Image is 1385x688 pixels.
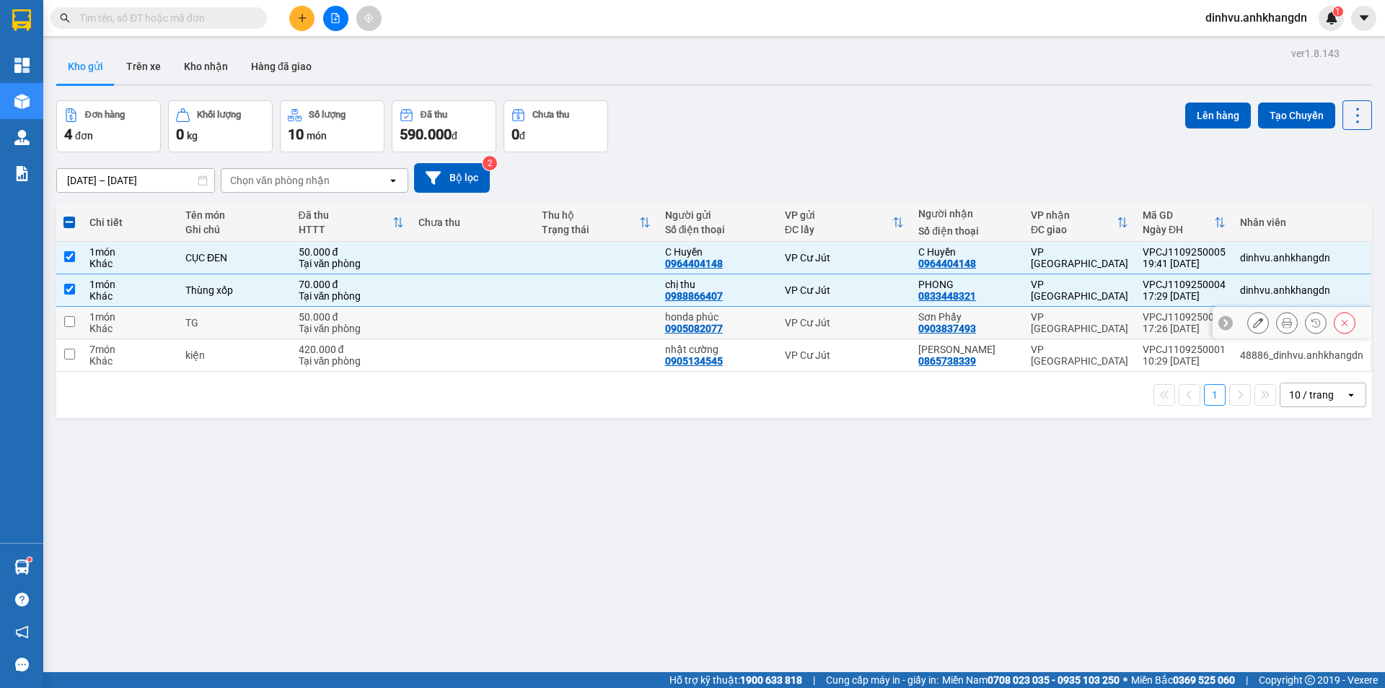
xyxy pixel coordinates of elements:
[1143,355,1226,367] div: 10:29 [DATE]
[289,6,315,31] button: plus
[15,658,29,671] span: message
[918,246,1016,258] div: C Huyền
[785,252,905,264] div: VP Cư Jút
[665,311,770,323] div: honda phúc
[79,10,250,26] input: Tìm tên, số ĐT hoặc mã đơn
[665,224,770,235] div: Số điện thoại
[918,323,976,334] div: 0903837493
[89,217,171,228] div: Chi tiết
[918,344,1016,355] div: kim hưng
[15,593,29,606] span: question-circle
[1031,279,1128,302] div: VP [GEOGRAPHIC_DATA]
[299,279,404,290] div: 70.000 đ
[323,6,348,31] button: file-add
[504,100,608,152] button: Chưa thu0đ
[918,290,976,302] div: 0833448321
[1358,12,1371,25] span: caret-down
[1345,389,1357,401] svg: open
[665,355,723,367] div: 0905134545
[89,258,171,269] div: Khác
[1143,290,1226,302] div: 17:29 [DATE]
[1185,103,1251,129] button: Lên hàng
[813,672,815,688] span: |
[123,64,270,84] div: 0964404148
[291,204,411,242] th: Toggle SortBy
[1143,258,1226,269] div: 19:41 [DATE]
[785,284,905,296] div: VP Cư Jút
[1143,246,1226,258] div: VPCJ1109250005
[665,344,770,355] div: nhật cường
[299,246,404,258] div: 50.000 đ
[89,355,171,367] div: Khác
[75,130,93,141] span: đơn
[665,290,723,302] div: 0988866407
[1335,6,1340,17] span: 1
[299,290,404,302] div: Tại văn phòng
[11,95,65,110] span: Cước rồi :
[665,209,770,221] div: Người gửi
[288,126,304,143] span: 10
[452,130,457,141] span: đ
[185,317,283,328] div: TG
[942,672,1120,688] span: Miền Nam
[665,323,723,334] div: 0905082077
[64,126,72,143] span: 4
[56,100,161,152] button: Đơn hàng4đơn
[168,100,273,152] button: Khối lượng0kg
[89,290,171,302] div: Khác
[299,344,404,355] div: 420.000 đ
[387,175,399,186] svg: open
[1135,204,1233,242] th: Toggle SortBy
[309,110,346,120] div: Số lượng
[826,672,938,688] span: Cung cấp máy in - giấy in:
[1131,672,1235,688] span: Miền Bắc
[11,93,115,110] div: 50.000
[14,58,30,73] img: dashboard-icon
[1123,677,1127,683] span: ⚪️
[14,94,30,109] img: warehouse-icon
[1031,311,1128,334] div: VP [GEOGRAPHIC_DATA]
[535,204,658,242] th: Toggle SortBy
[1204,384,1226,406] button: 1
[239,49,323,84] button: Hàng đã giao
[299,323,404,334] div: Tại văn phòng
[1143,209,1214,221] div: Mã GD
[1024,204,1135,242] th: Toggle SortBy
[89,344,171,355] div: 7 món
[15,625,29,639] span: notification
[299,258,404,269] div: Tại văn phòng
[418,217,527,228] div: Chưa thu
[778,204,912,242] th: Toggle SortBy
[185,224,283,235] div: Ghi chú
[185,284,283,296] div: Thùng xốp
[56,49,115,84] button: Kho gửi
[123,47,270,64] div: C Huyền
[665,279,770,290] div: chị thu
[918,311,1016,323] div: Sơn Phẩy
[1246,672,1248,688] span: |
[414,163,490,193] button: Bộ lọc
[187,130,198,141] span: kg
[27,557,32,562] sup: 1
[85,110,125,120] div: Đơn hàng
[1325,12,1338,25] img: icon-new-feature
[12,30,113,47] div: C Huyền
[1031,246,1128,269] div: VP [GEOGRAPHIC_DATA]
[14,559,30,575] img: warehouse-icon
[60,13,70,23] span: search
[297,13,307,23] span: plus
[1291,45,1340,61] div: ver 1.8.143
[1240,252,1363,264] div: dinhvu.anhkhangdn
[392,100,496,152] button: Đã thu590.000đ
[12,12,113,30] div: VP Cư Jút
[918,225,1016,237] div: Số điện thoại
[89,323,171,334] div: Khác
[123,12,270,47] div: VP [GEOGRAPHIC_DATA]
[12,14,35,29] span: Gửi:
[14,130,30,145] img: warehouse-icon
[669,672,802,688] span: Hỗ trợ kỹ thuật:
[12,47,113,67] div: 0964404148
[197,110,241,120] div: Khối lượng
[172,49,239,84] button: Kho nhận
[542,209,639,221] div: Thu hộ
